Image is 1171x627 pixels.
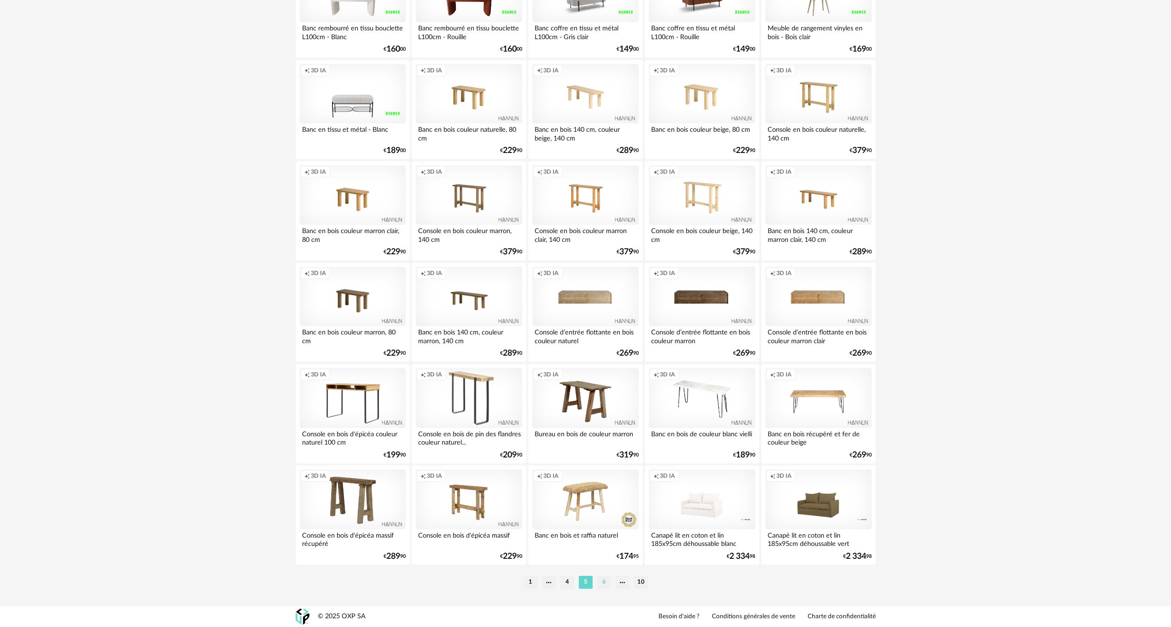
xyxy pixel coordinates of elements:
[412,465,526,565] a: Creation icon 3D IA Console en bois d'épicéa massif €22990
[420,270,426,277] span: Creation icon
[296,161,410,261] a: Creation icon 3D IA Banc en bois couleur marron clair, 80 cm €22990
[311,67,326,74] span: 3D IA
[304,371,310,378] span: Creation icon
[617,553,639,560] div: € 95
[619,46,633,53] span: 149
[850,249,872,255] div: € 90
[653,270,659,277] span: Creation icon
[532,529,638,548] div: Banc en bois et raffia naturel
[304,168,310,176] span: Creation icon
[412,161,526,261] a: Creation icon 3D IA Console en bois couleur marron, 140 cm €37990
[660,168,675,176] span: 3D IA
[537,270,542,277] span: Creation icon
[761,263,875,362] a: Creation icon 3D IA Console d’entrée flottante en bois couleur marron clair €26990
[543,67,559,74] span: 3D IA
[619,452,633,458] span: 319
[416,123,522,142] div: Banc en bois couleur naturelle, 80 cm
[528,364,642,463] a: Creation icon 3D IA Bureau en bois de couleur marron €31990
[528,465,642,565] a: Creation icon 3D IA Banc en bois et raffia naturel €17495
[770,270,775,277] span: Creation icon
[528,60,642,159] a: Creation icon 3D IA Banc en bois 140 cm, couleur beige, 140 cm €28990
[386,350,400,357] span: 229
[386,249,400,255] span: 229
[850,46,872,53] div: € 00
[617,452,639,458] div: € 90
[776,472,792,480] span: 3D IA
[850,350,872,357] div: € 90
[645,364,759,463] a: Creation icon 3D IA Banc en bois de couleur blanc vielli €18990
[532,123,638,142] div: Banc en bois 140 cm, couleur beige, 140 cm
[296,60,410,159] a: Creation icon 3D IA Banc en tissu et métal - Blanc €18900
[776,270,792,277] span: 3D IA
[503,350,517,357] span: 289
[852,46,866,53] span: 169
[843,553,872,560] div: € 98
[733,452,755,458] div: € 90
[416,225,522,243] div: Console en bois couleur marron, 140 cm
[300,123,406,142] div: Banc en tissu et métal - Blanc
[852,249,866,255] span: 289
[660,270,675,277] span: 3D IA
[658,613,699,621] a: Besoin d'aide ?
[645,161,759,261] a: Creation icon 3D IA Console en bois couleur beige, 140 cm €37990
[503,46,517,53] span: 160
[649,123,755,142] div: Banc en bois couleur beige, 80 cm
[776,371,792,378] span: 3D IA
[765,326,871,345] div: Console d’entrée flottante en bois couleur marron clair
[427,168,442,176] span: 3D IA
[736,452,750,458] span: 189
[537,472,542,480] span: Creation icon
[503,147,517,154] span: 229
[311,472,326,480] span: 3D IA
[296,364,410,463] a: Creation icon 3D IA Console en bois d'épicéa couleur naturel 100 cm €19990
[503,452,517,458] span: 209
[619,350,633,357] span: 269
[736,350,750,357] span: 269
[765,225,871,243] div: Banc en bois 140 cm, couleur marron clair, 140 cm
[412,364,526,463] a: Creation icon 3D IA Console en bois de pin des flandres couleur naturel... €20990
[503,553,517,560] span: 229
[420,371,426,378] span: Creation icon
[420,168,426,176] span: Creation icon
[617,249,639,255] div: € 90
[653,371,659,378] span: Creation icon
[311,168,326,176] span: 3D IA
[543,371,559,378] span: 3D IA
[846,553,866,560] span: 2 334
[528,161,642,261] a: Creation icon 3D IA Console en bois couleur marron clair, 140 cm €37990
[416,428,522,446] div: Console en bois de pin des flandres couleur naturel...
[543,168,559,176] span: 3D IA
[660,371,675,378] span: 3D IA
[579,576,593,589] li: 5
[384,46,406,53] div: € 00
[500,553,522,560] div: € 90
[300,428,406,446] div: Console en bois d'épicéa couleur naturel 100 cm
[500,350,522,357] div: € 90
[416,326,522,345] div: Banc en bois 140 cm, couleur marron, 140 cm
[852,452,866,458] span: 269
[296,465,410,565] a: Creation icon 3D IA Console en bois d'épicéa massif récupéré €28990
[727,553,755,560] div: € 98
[427,371,442,378] span: 3D IA
[617,350,639,357] div: € 90
[660,472,675,480] span: 3D IA
[532,22,638,41] div: Banc coffre en tissu et métal L100cm - Gris clair
[619,553,633,560] span: 174
[653,67,659,74] span: Creation icon
[386,147,400,154] span: 189
[770,168,775,176] span: Creation icon
[300,529,406,548] div: Console en bois d'épicéa massif récupéré
[532,428,638,446] div: Bureau en bois de couleur marron
[736,46,750,53] span: 149
[776,67,792,74] span: 3D IA
[649,225,755,243] div: Console en bois couleur beige, 140 cm
[427,67,442,74] span: 3D IA
[736,147,750,154] span: 229
[318,612,366,621] div: © 2025 OXP SA
[645,60,759,159] a: Creation icon 3D IA Banc en bois couleur beige, 80 cm €22990
[617,147,639,154] div: € 90
[300,225,406,243] div: Banc en bois couleur marron clair, 80 cm
[386,553,400,560] span: 289
[770,67,775,74] span: Creation icon
[412,263,526,362] a: Creation icon 3D IA Banc en bois 140 cm, couleur marron, 140 cm €28990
